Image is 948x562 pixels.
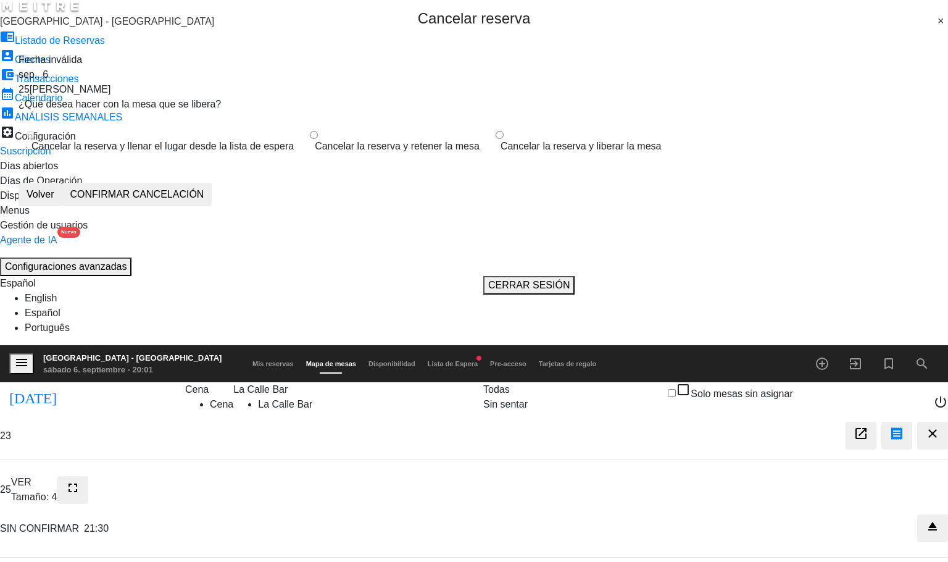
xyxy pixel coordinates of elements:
div: sep., 6 [19,67,929,82]
div: ¿Qué desea hacer con la mesa que se libera? [19,97,929,112]
div: Fecha inválida [19,52,929,67]
input: Cancelar la reserva y llenar el lugar desde la lista de espera [27,131,35,139]
input: Cancelar la reserva y retener la mesa [310,131,318,139]
label: Cancelar la reserva y liberar la mesa [501,139,662,154]
span: 25 [19,84,30,94]
h4: Cancelar reserva [19,10,929,28]
button: Volver [19,183,62,206]
button: CONFIRMAR CANCELACIÓN [62,183,212,206]
span: [PERSON_NAME] [30,84,111,94]
input: Cancelar la reserva y liberar la mesa [496,131,504,139]
span: pending_actions [317,395,332,409]
label: Cancelar la reserva y llenar el lugar desde la lista de espera [31,139,294,154]
label: Cancelar la reserva y retener la mesa [315,139,480,154]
